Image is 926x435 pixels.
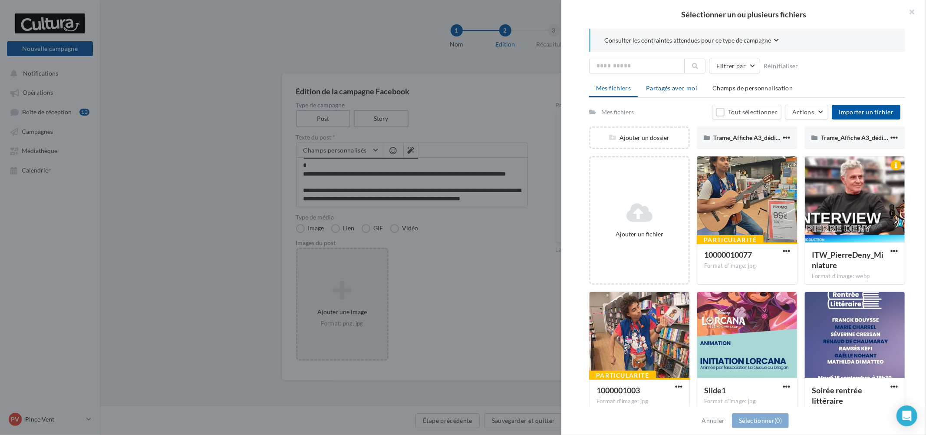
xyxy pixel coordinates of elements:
[760,61,802,71] button: Réinitialiser
[596,84,631,92] span: Mes fichiers
[575,10,912,18] h2: Sélectionner un ou plusieurs fichiers
[774,417,782,424] span: (0)
[646,84,697,92] span: Partagés avec moi
[596,385,640,395] span: 1000001003
[785,105,828,120] button: Actions
[590,133,689,142] div: Ajouter un dossier
[821,134,912,141] span: Trame_Affiche A3_dédicace_2024
[812,385,862,405] span: Soirée rentrée littéraire
[601,108,634,116] div: Mes fichiers
[839,108,893,116] span: Importer un fichier
[704,250,752,259] span: 10000010077
[604,36,771,45] span: Consulter les contraintes attendues pour ce type de campagne
[832,105,900,120] button: Importer un fichier
[596,398,682,405] div: Format d'image: jpg
[697,235,764,245] div: Particularité
[792,108,814,116] span: Actions
[713,134,804,141] span: Trame_Affiche A3_dédicace_2024
[712,84,793,92] span: Champs de personnalisation
[594,230,685,239] div: Ajouter un fichier
[704,398,790,405] div: Format d'image: jpg
[896,405,917,426] div: Open Intercom Messenger
[812,250,883,270] span: ITW_PierreDeny_Miniature
[732,413,789,428] button: Sélectionner(0)
[589,371,656,380] div: Particularité
[604,36,779,46] button: Consulter les contraintes attendues pour ce type de campagne
[709,59,760,73] button: Filtrer par
[712,105,781,120] button: Tout sélectionner
[704,385,726,395] span: Slide1
[812,272,898,280] div: Format d'image: webp
[704,262,790,270] div: Format d'image: jpg
[699,415,728,426] button: Annuler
